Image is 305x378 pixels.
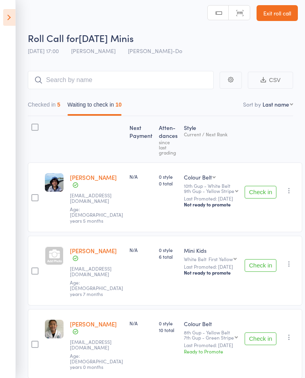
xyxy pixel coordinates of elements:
[208,256,233,262] div: First Yellow
[70,193,122,204] small: kit13101987@gmail.com
[184,246,238,254] div: Mini Kids
[184,196,238,201] small: Last Promoted: [DATE]
[70,352,123,370] span: Age: [DEMOGRAPHIC_DATA] years 0 months
[184,173,212,181] div: Colour Belt
[184,201,238,208] div: Not ready to promote
[116,101,122,108] div: 10
[184,342,238,348] small: Last Promoted: [DATE]
[79,31,134,44] span: [DATE] Minis
[159,253,178,260] span: 6 total
[184,132,238,137] div: Current / Next Rank
[159,139,178,155] div: since last grading
[28,97,60,116] button: Checked in5
[184,188,234,193] div: 9th Gup - Yellow Stripe
[159,246,178,253] span: 0 style
[184,256,238,262] div: White Belt
[129,320,152,326] div: N/A
[70,266,122,277] small: bnoolitz@y7mail.com
[159,320,178,326] span: 0 style
[184,183,238,193] div: 10th Gup - White Belt
[71,47,116,55] span: [PERSON_NAME]
[184,335,234,340] div: 7th Gup - Green Stripe
[45,173,64,192] img: image1679256468.png
[181,120,241,159] div: Style
[257,5,298,21] a: Exit roll call
[70,206,123,224] span: Age: [DEMOGRAPHIC_DATA] years 5 months
[159,173,178,180] span: 0 style
[245,332,276,345] button: Check in
[184,269,238,276] div: Not ready to promote
[28,47,59,55] span: [DATE] 17:00
[184,320,238,328] div: Colour Belt
[159,180,178,187] span: 0 total
[28,71,214,89] input: Search by name
[128,47,182,55] span: [PERSON_NAME]-Do
[70,339,122,351] small: barnezajomel@yahoo.com
[57,101,60,108] div: 5
[243,100,261,108] label: Sort by
[45,320,64,338] img: image1708401375.png
[126,120,156,159] div: Next Payment
[70,246,117,255] a: [PERSON_NAME]
[184,330,238,340] div: 8th Gup - Yellow Belt
[245,259,276,272] button: Check in
[129,246,152,253] div: N/A
[129,173,152,180] div: N/A
[70,279,123,297] span: Age: [DEMOGRAPHIC_DATA] years 7 months
[70,320,117,328] a: [PERSON_NAME]
[245,186,276,199] button: Check in
[248,72,293,89] button: CSV
[184,348,238,355] div: Ready to Promote
[156,120,181,159] div: Atten­dances
[28,31,79,44] span: Roll Call for
[70,173,117,181] a: [PERSON_NAME]
[263,100,289,108] div: Last name
[159,326,178,333] span: 10 total
[68,97,122,116] button: Waiting to check in10
[184,264,238,269] small: Last Promoted: [DATE]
